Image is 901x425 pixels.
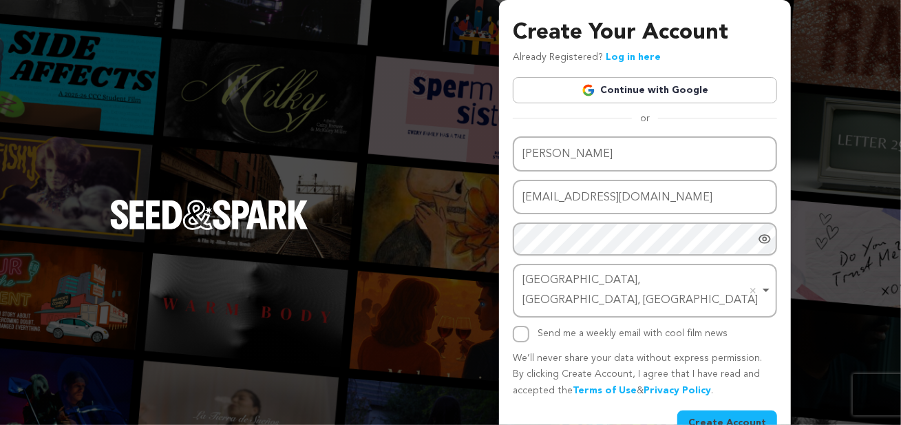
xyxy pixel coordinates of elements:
[110,200,308,230] img: Seed&Spark Logo
[513,77,777,103] a: Continue with Google
[606,52,661,62] a: Log in here
[538,329,728,338] label: Send me a weekly email with cool film news
[513,17,777,50] h3: Create Your Account
[632,112,658,125] span: or
[644,386,711,395] a: Privacy Policy
[513,136,777,172] input: Name
[522,271,759,311] div: [GEOGRAPHIC_DATA], [GEOGRAPHIC_DATA], [GEOGRAPHIC_DATA]
[746,284,760,298] button: Remove item: 'ChIJBRH6YmaPV4gRlnYlv3edqtg'
[513,50,661,66] p: Already Registered?
[758,232,772,246] a: Show password as plain text. Warning: this will display your password on the screen.
[110,200,308,258] a: Seed&Spark Homepage
[513,180,777,215] input: Email address
[582,83,595,97] img: Google logo
[573,386,637,395] a: Terms of Use
[513,351,777,400] p: We’ll never share your data without express permission. By clicking Create Account, I agree that ...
